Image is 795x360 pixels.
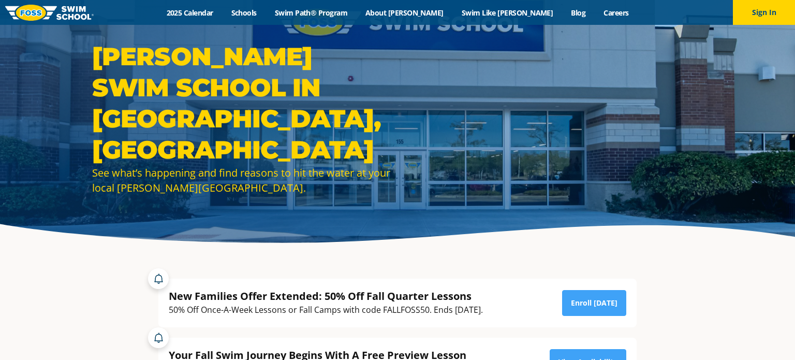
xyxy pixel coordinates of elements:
[562,8,595,18] a: Blog
[266,8,356,18] a: Swim Path® Program
[452,8,562,18] a: Swim Like [PERSON_NAME]
[5,5,94,21] img: FOSS Swim School Logo
[595,8,638,18] a: Careers
[157,8,222,18] a: 2025 Calendar
[169,289,483,303] div: New Families Offer Extended: 50% Off Fall Quarter Lessons
[222,8,266,18] a: Schools
[357,8,453,18] a: About [PERSON_NAME]
[92,165,392,195] div: See what’s happening and find reasons to hit the water at your local [PERSON_NAME][GEOGRAPHIC_DATA].
[92,41,392,165] h1: [PERSON_NAME] Swim School in [GEOGRAPHIC_DATA], [GEOGRAPHIC_DATA]
[562,290,626,316] a: Enroll [DATE]
[169,303,483,317] div: 50% Off Once-A-Week Lessons or Fall Camps with code FALLFOSS50. Ends [DATE].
